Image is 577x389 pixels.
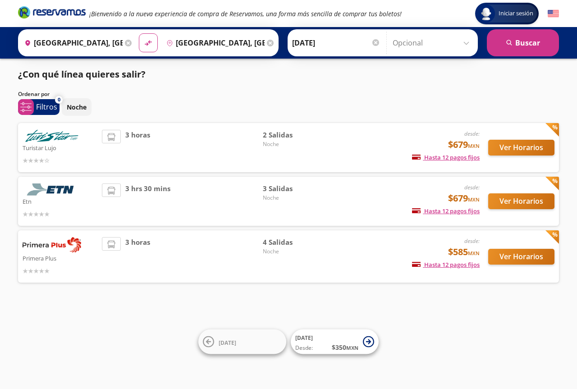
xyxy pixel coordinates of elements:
button: Buscar [487,29,559,56]
input: Buscar Destino [163,32,265,54]
span: 3 horas [125,237,150,276]
p: Etn [23,196,97,206]
small: MXN [468,196,480,203]
span: 3 hrs 30 mins [125,183,170,219]
em: ¡Bienvenido a la nueva experiencia de compra de Reservamos, una forma más sencilla de comprar tus... [89,9,402,18]
span: Hasta 12 pagos fijos [412,261,480,269]
i: Brand Logo [18,5,86,19]
button: English [548,8,559,19]
img: Turistar Lujo [23,130,81,142]
span: Desde: [295,344,313,352]
input: Elegir Fecha [292,32,380,54]
button: [DATE]Desde:$350MXN [291,330,379,354]
a: Brand Logo [18,5,86,22]
span: $679 [448,192,480,205]
small: MXN [346,344,358,351]
em: desde: [464,130,480,137]
img: Primera Plus [23,237,81,252]
button: 0Filtros [18,99,60,115]
span: 4 Salidas [263,237,326,247]
span: Hasta 12 pagos fijos [412,153,480,161]
span: $679 [448,138,480,151]
button: Ver Horarios [488,193,554,209]
small: MXN [468,142,480,149]
p: Noche [67,102,87,112]
input: Buscar Origen [21,32,123,54]
button: Noche [62,98,92,116]
small: MXN [468,250,480,256]
button: [DATE] [198,330,286,354]
span: 0 [58,96,60,104]
span: 3 Salidas [263,183,326,194]
em: desde: [464,183,480,191]
input: Opcional [393,32,473,54]
span: Iniciar sesión [495,9,537,18]
span: $ 350 [332,343,358,352]
span: Noche [263,194,326,202]
span: Noche [263,140,326,148]
img: Etn [23,183,81,196]
span: $585 [448,245,480,259]
p: Turistar Lujo [23,142,97,153]
span: [DATE] [295,334,313,342]
button: Ver Horarios [488,140,554,156]
span: Hasta 12 pagos fijos [412,207,480,215]
span: 2 Salidas [263,130,326,140]
span: 3 horas [125,130,150,165]
span: Noche [263,247,326,256]
p: Filtros [36,101,57,112]
p: Ordenar por [18,90,50,98]
p: ¿Con qué línea quieres salir? [18,68,146,81]
button: Ver Horarios [488,249,554,265]
p: Primera Plus [23,252,97,263]
em: desde: [464,237,480,245]
span: [DATE] [219,339,236,346]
